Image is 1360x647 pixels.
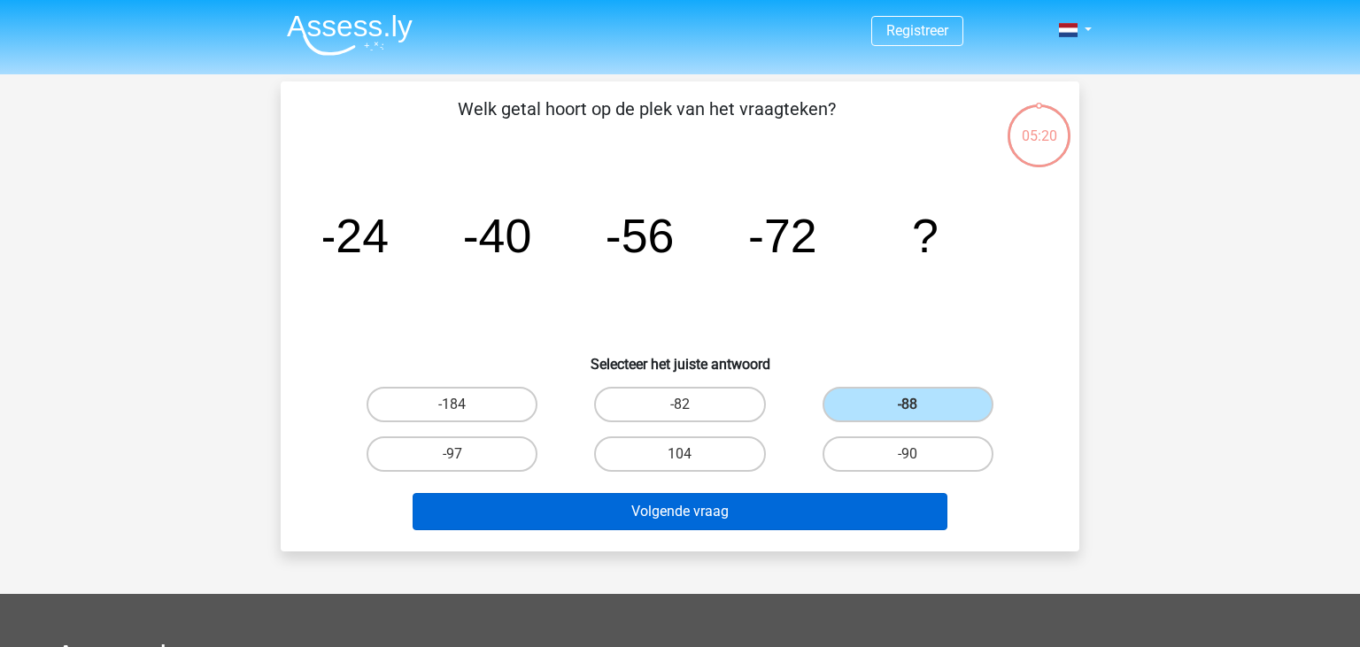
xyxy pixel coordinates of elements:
[367,387,537,422] label: -184
[413,493,948,530] button: Volgende vraag
[320,209,389,262] tspan: -24
[912,209,939,262] tspan: ?
[594,387,765,422] label: -82
[367,436,537,472] label: -97
[886,22,948,39] a: Registreer
[823,436,993,472] label: -90
[1006,103,1072,147] div: 05:20
[309,96,985,149] p: Welk getal hoort op de plek van het vraagteken?
[606,209,675,262] tspan: -56
[594,436,765,472] label: 104
[287,14,413,56] img: Assessly
[823,387,993,422] label: -88
[748,209,817,262] tspan: -72
[309,342,1051,373] h6: Selecteer het juiste antwoord
[463,209,532,262] tspan: -40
